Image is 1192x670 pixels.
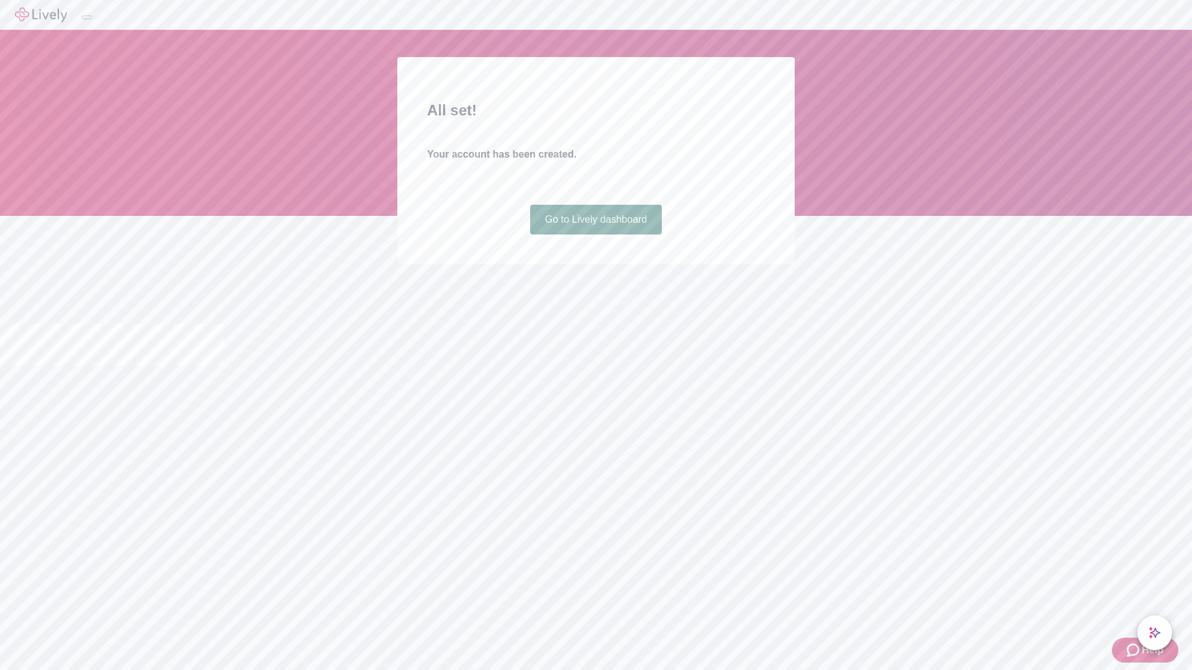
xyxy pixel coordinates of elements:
[1149,627,1161,639] svg: Lively AI Assistant
[1127,643,1142,658] svg: Zendesk support icon
[1137,615,1172,650] button: chat
[427,99,765,122] h2: All set!
[1112,638,1178,663] button: Zendesk support iconHelp
[530,205,662,234] a: Go to Lively dashboard
[82,16,92,19] button: Log out
[15,7,67,22] img: Lively
[1142,643,1163,658] span: Help
[427,147,765,162] h4: Your account has been created.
